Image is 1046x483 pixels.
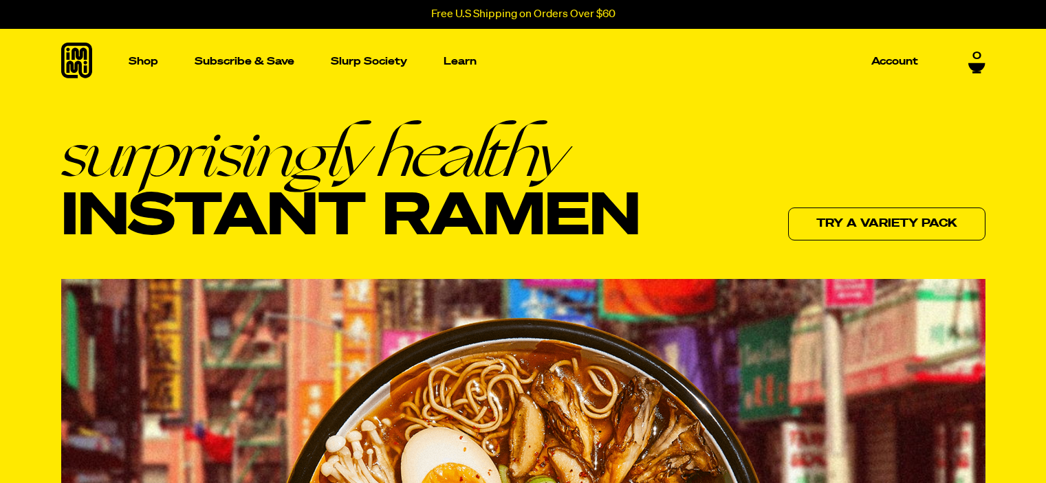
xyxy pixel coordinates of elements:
span: 0 [972,50,981,63]
nav: Main navigation [123,29,924,94]
a: Slurp Society [325,51,413,72]
em: surprisingly healthy [61,122,641,186]
p: Slurp Society [331,56,407,67]
p: Account [871,56,918,67]
p: Shop [129,56,158,67]
a: Account [866,51,924,72]
h1: Instant Ramen [61,122,641,250]
a: 0 [968,50,985,74]
a: Try a variety pack [788,207,985,240]
p: Subscribe & Save [195,56,294,67]
p: Learn [444,56,477,67]
a: Subscribe & Save [189,51,300,72]
p: Free U.S Shipping on Orders Over $60 [431,8,615,21]
a: Shop [123,29,164,94]
a: Learn [438,29,482,94]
